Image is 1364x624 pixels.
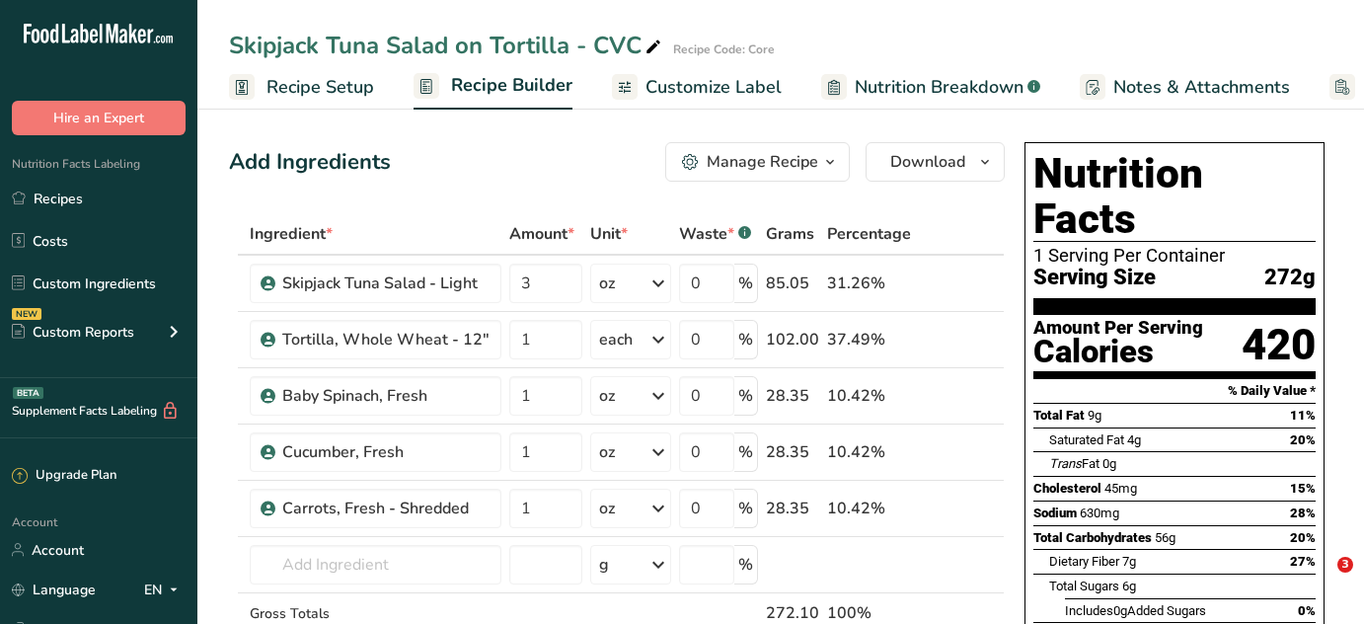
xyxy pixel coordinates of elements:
[1033,530,1152,545] span: Total Carbohydrates
[1337,557,1353,573] span: 3
[1049,432,1124,447] span: Saturated Fat
[1122,554,1136,569] span: 7g
[599,553,609,577] div: g
[1297,557,1344,604] iframe: Intercom live chat
[1290,506,1316,520] span: 28%
[1033,481,1101,496] span: Cholesterol
[1033,408,1085,423] span: Total Fat
[1127,432,1141,447] span: 4g
[250,222,333,246] span: Ingredient
[1033,151,1316,242] h1: Nutrition Facts
[673,40,775,58] div: Recipe Code: Core
[12,101,186,135] button: Hire an Expert
[1049,456,1099,471] span: Fat
[414,63,572,111] a: Recipe Builder
[12,466,116,486] div: Upgrade Plan
[766,222,814,246] span: Grams
[13,387,43,399] div: BETA
[707,150,818,174] div: Manage Recipe
[1080,506,1119,520] span: 630mg
[282,328,490,351] div: Tortilla, Whole Wheat - 12"
[1033,246,1316,266] div: 1 Serving Per Container
[1122,579,1136,593] span: 6g
[766,272,819,295] div: 85.05
[1049,579,1119,593] span: Total Sugars
[1298,603,1316,618] span: 0%
[282,384,490,408] div: Baby Spinach, Fresh
[766,497,819,520] div: 28.35
[12,573,96,607] a: Language
[229,65,374,110] a: Recipe Setup
[1290,408,1316,423] span: 11%
[827,440,911,464] div: 10.42%
[229,28,665,63] div: Skipjack Tuna Salad on Tortilla - CVC
[1080,65,1290,110] a: Notes & Attachments
[612,65,782,110] a: Customize Label
[1102,456,1116,471] span: 0g
[766,384,819,408] div: 28.35
[509,222,574,246] span: Amount
[282,440,490,464] div: Cucumber, Fresh
[827,384,911,408] div: 10.42%
[590,222,628,246] span: Unit
[599,497,615,520] div: oz
[229,146,391,179] div: Add Ingredients
[1033,266,1156,290] span: Serving Size
[1290,554,1316,569] span: 27%
[282,497,490,520] div: Carrots, Fresh - Shredded
[144,578,186,601] div: EN
[1049,554,1119,569] span: Dietary Fiber
[1033,506,1077,520] span: Sodium
[250,545,501,585] input: Add Ingredient
[866,142,1005,182] button: Download
[12,308,41,320] div: NEW
[827,272,911,295] div: 31.26%
[1264,266,1316,290] span: 272g
[1290,481,1316,496] span: 15%
[1065,603,1206,618] span: Includes Added Sugars
[645,74,782,101] span: Customize Label
[766,440,819,464] div: 28.35
[1290,530,1316,545] span: 20%
[282,272,490,295] div: Skipjack Tuna Salad - Light
[1242,319,1316,371] div: 420
[1033,338,1203,366] div: Calories
[1033,319,1203,338] div: Amount Per Serving
[250,603,501,624] div: Gross Totals
[766,328,819,351] div: 102.00
[827,222,911,246] span: Percentage
[599,440,615,464] div: oz
[821,65,1040,110] a: Nutrition Breakdown
[1290,432,1316,447] span: 20%
[665,142,850,182] button: Manage Recipe
[451,72,572,99] span: Recipe Builder
[855,74,1023,101] span: Nutrition Breakdown
[827,497,911,520] div: 10.42%
[827,328,911,351] div: 37.49%
[12,322,134,343] div: Custom Reports
[1088,408,1101,423] span: 9g
[1104,481,1137,496] span: 45mg
[1113,603,1127,618] span: 0g
[599,384,615,408] div: oz
[1113,74,1290,101] span: Notes & Attachments
[1155,530,1175,545] span: 56g
[1033,379,1316,403] section: % Daily Value *
[890,150,965,174] span: Download
[266,74,374,101] span: Recipe Setup
[1049,456,1082,471] i: Trans
[599,328,633,351] div: each
[599,272,615,295] div: oz
[679,222,751,246] div: Waste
